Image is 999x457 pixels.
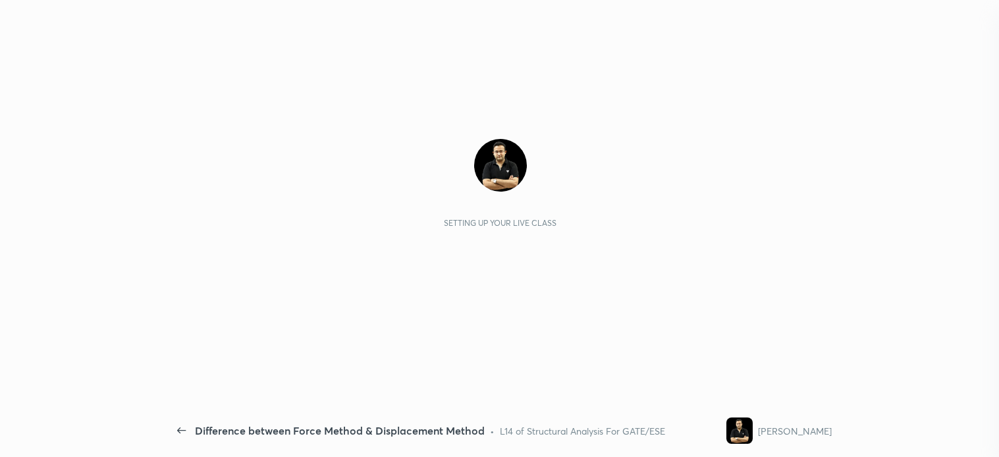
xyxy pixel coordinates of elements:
div: [PERSON_NAME] [758,424,832,438]
img: 8ba2db41279241c68bfad93131dcbbfe.jpg [726,417,753,444]
div: Setting up your live class [444,218,556,228]
img: 8ba2db41279241c68bfad93131dcbbfe.jpg [474,139,527,192]
div: Difference between Force Method & Displacement Method [195,423,485,439]
div: • [490,424,495,438]
div: L14 of Structural Analysis For GATE/ESE [500,424,665,438]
